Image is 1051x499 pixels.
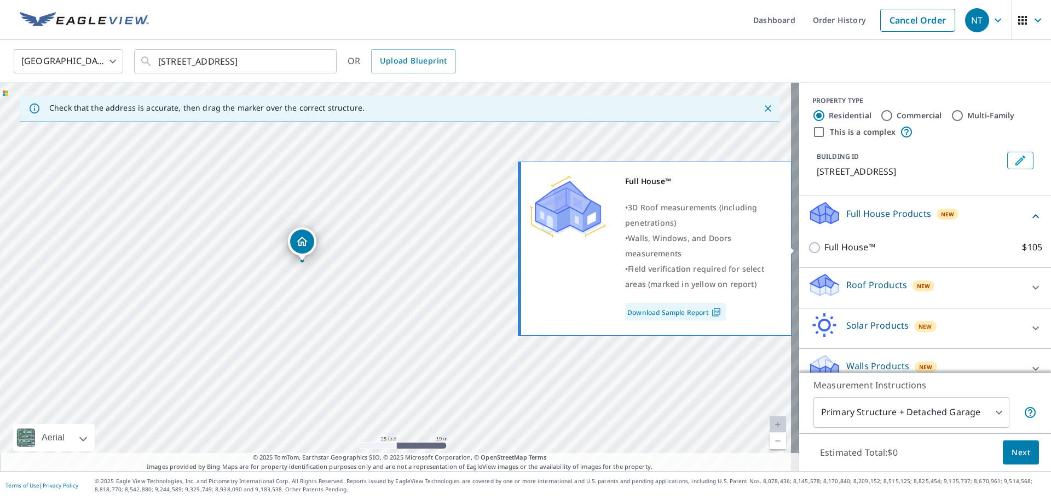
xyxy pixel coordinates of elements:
span: Your report will include the primary structure and a detached garage if one exists. [1024,406,1037,419]
a: Privacy Policy [43,481,78,489]
button: Next [1003,440,1039,465]
div: Full House™ [625,174,777,189]
p: BUILDING ID [817,152,859,161]
p: Full House Products [846,207,931,220]
img: Pdf Icon [709,307,724,317]
div: Dropped pin, building 1, Residential property, 12 Cotton Cir Bedford, NH 03110 [288,227,316,261]
p: Roof Products [846,278,907,291]
span: Next [1012,446,1030,460]
a: Current Level 20, Zoom In Disabled [770,416,786,433]
div: [GEOGRAPHIC_DATA] [14,46,123,77]
div: Roof ProductsNew [808,272,1042,303]
p: [STREET_ADDRESS] [817,165,1003,178]
div: OR [348,49,456,73]
a: Terms [529,453,547,461]
p: Measurement Instructions [813,378,1037,392]
span: © 2025 TomTom, Earthstar Geographics SIO, © 2025 Microsoft Corporation, © [253,453,547,462]
input: Search by address or latitude-longitude [158,46,314,77]
div: Aerial [38,424,68,451]
div: Primary Structure + Detached Garage [813,397,1009,428]
img: EV Logo [20,12,149,28]
div: Solar ProductsNew [808,313,1042,344]
span: Walls, Windows, and Doors measurements [625,233,731,259]
a: Current Level 20, Zoom Out [770,433,786,449]
span: Upload Blueprint [380,54,447,68]
label: This is a complex [830,127,896,137]
div: • [625,200,777,231]
span: Field verification required for select areas (marked in yellow on report) [625,263,764,289]
a: Download Sample Report [625,303,726,320]
label: Multi-Family [967,110,1015,121]
a: Cancel Order [880,9,955,32]
a: OpenStreetMap [481,453,527,461]
a: Upload Blueprint [371,49,455,73]
p: Check that the address is accurate, then drag the marker over the correct structure. [49,103,365,113]
button: Edit building 1 [1007,152,1033,169]
a: Terms of Use [5,481,39,489]
p: © 2025 Eagle View Technologies, Inc. and Pictometry International Corp. All Rights Reserved. Repo... [95,477,1046,494]
div: PROPERTY TYPE [812,96,1038,106]
label: Commercial [897,110,942,121]
p: Walls Products [846,359,909,372]
p: Solar Products [846,319,909,332]
div: • [625,261,777,292]
p: $105 [1022,240,1042,254]
button: Close [761,101,775,116]
p: Full House™ [824,240,875,254]
p: | [5,482,78,489]
div: Walls ProductsNew [808,353,1042,385]
div: Aerial [13,424,95,451]
span: New [919,322,932,331]
label: Residential [829,110,871,121]
div: NT [965,8,989,32]
p: Estimated Total: $0 [811,440,906,464]
div: • [625,231,777,261]
span: New [941,210,955,219]
span: 3D Roof measurements (including penetrations) [625,202,757,228]
span: New [919,363,933,371]
div: Full House ProductsNew [808,200,1042,232]
img: Premium [529,174,606,239]
span: New [917,282,931,290]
